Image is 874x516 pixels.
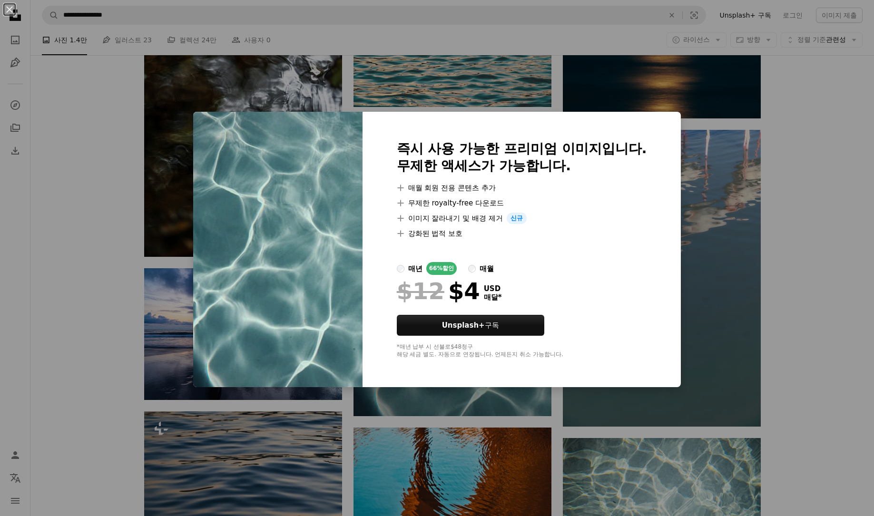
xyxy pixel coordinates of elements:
[468,265,476,273] input: 매월
[480,263,494,274] div: 매월
[193,112,363,387] img: premium_photo-1680608155016-3faa9cbdc236
[397,213,647,224] li: 이미지 잘라내기 및 배경 제거
[507,213,527,224] span: 신규
[397,315,544,336] button: Unsplash+구독
[397,279,480,303] div: $4
[408,263,422,274] div: 매년
[426,262,457,275] div: 66% 할인
[397,265,404,273] input: 매년66%할인
[397,343,647,359] div: *매년 납부 시 선불로 $48 청구 해당 세금 별도. 자동으로 연장됩니다. 언제든지 취소 가능합니다.
[397,228,647,239] li: 강화된 법적 보호
[397,279,444,303] span: $12
[397,182,647,194] li: 매월 회원 전용 콘텐츠 추가
[484,284,502,293] span: USD
[397,140,647,175] h2: 즉시 사용 가능한 프리미엄 이미지입니다. 무제한 액세스가 가능합니다.
[442,321,485,330] strong: Unsplash+
[397,197,647,209] li: 무제한 royalty-free 다운로드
